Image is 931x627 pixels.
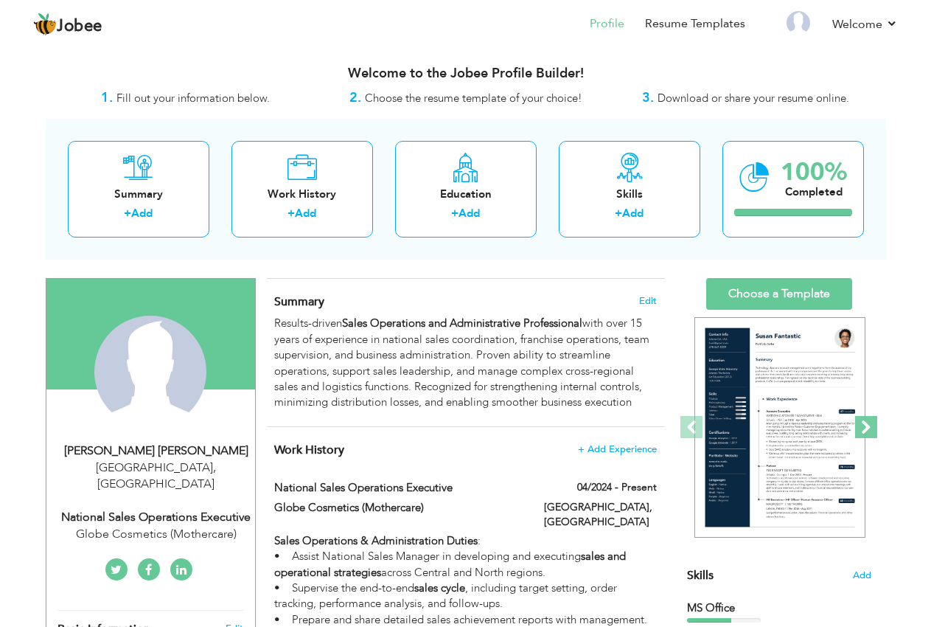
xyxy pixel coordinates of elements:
[590,15,624,32] a: Profile
[687,567,714,583] span: Skills
[274,442,344,458] span: Work History
[615,206,622,221] label: +
[544,500,657,530] label: [GEOGRAPHIC_DATA], [GEOGRAPHIC_DATA]
[57,460,255,493] div: [GEOGRAPHIC_DATA] [GEOGRAPHIC_DATA]
[458,206,480,221] a: Add
[781,160,847,184] div: 100%
[639,296,657,306] span: Edit
[101,89,113,107] strong: 1.
[642,89,654,107] strong: 3.
[94,316,206,428] img: Toseef Ahmad Tayyab
[116,91,270,105] span: Fill out your information below.
[645,15,745,32] a: Resume Templates
[80,187,198,202] div: Summary
[46,66,886,81] h3: Welcome to the Jobee Profile Builder!
[243,187,361,202] div: Work History
[781,184,847,200] div: Completed
[787,11,810,35] img: Profile Img
[687,600,871,616] div: MS Office
[706,278,852,310] a: Choose a Template
[274,549,626,579] strong: sales and operational strategies
[414,581,465,595] strong: sales cycle
[832,15,898,33] a: Welcome
[577,480,657,495] label: 04/2024 - Present
[274,480,522,496] label: National Sales Operations Executive
[571,187,688,202] div: Skills
[213,460,216,476] span: ,
[578,444,657,454] span: + Add Experience
[274,316,656,411] div: Results-driven with over 15 years of experience in national sales coordination, franchise operati...
[287,206,295,221] label: +
[274,294,324,310] span: Summary
[274,294,656,309] h4: Adding a summary is a quick and easy way to highlight your experience and interests.
[622,206,644,221] a: Add
[274,443,656,457] h4: This helps to show the companies you have worked for.
[342,316,582,330] strong: Sales Operations and Administrative Professional
[365,91,582,105] span: Choose the resume template of your choice!
[57,18,102,35] span: Jobee
[131,206,153,221] a: Add
[658,91,849,105] span: Download or share your resume online.
[124,206,131,221] label: +
[451,206,458,221] label: +
[274,533,478,548] strong: Sales Operations & Administration Duties
[57,509,255,526] div: National Sales Operations Executive
[349,89,361,107] strong: 2.
[33,13,102,36] a: Jobee
[274,500,522,516] label: Globe Cosmetics (Mothercare)
[57,443,255,460] div: [PERSON_NAME] [PERSON_NAME]
[295,206,316,221] a: Add
[407,187,525,202] div: Education
[853,569,871,583] span: Add
[33,13,57,36] img: jobee.io
[57,526,255,543] div: Globe Cosmetics (Mothercare)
